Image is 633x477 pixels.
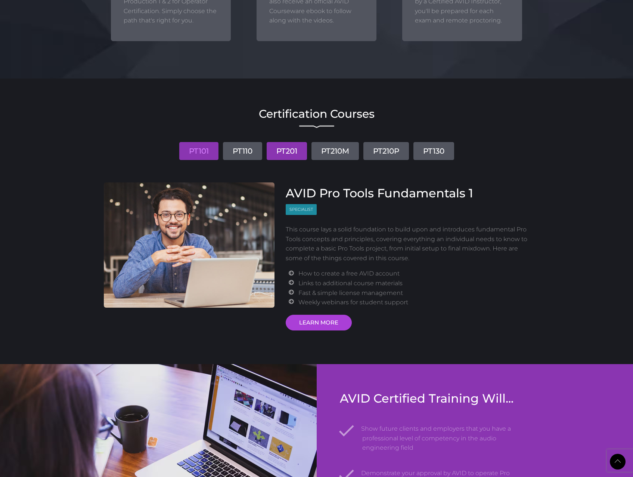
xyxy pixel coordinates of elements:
[104,108,530,120] h2: Certification Courses
[267,142,307,160] a: PT201
[299,125,334,128] img: decorative line
[286,204,317,215] span: Specialist
[413,142,454,160] a: PT130
[298,269,529,278] li: How to create a free AVID account
[104,182,275,308] img: AVID Pro Tools Fundamentals 1 Course
[286,186,530,200] h3: AVID Pro Tools Fundamentals 1
[340,391,517,406] h3: AVID Certified Training Will...
[223,142,262,160] a: PT110
[610,454,626,470] a: Back to Top
[363,142,409,160] a: PT210P
[298,278,529,288] li: Links to additional course materials
[362,418,517,453] li: Show future clients and employers that you have a professional level of competency in the audio e...
[179,142,218,160] a: PT101
[311,142,359,160] a: PT210M
[286,315,352,330] a: LEARN MORE
[298,298,529,307] li: Weekly webinars for student support
[298,288,529,298] li: Fast & simple license management
[286,225,530,263] p: This course lays a solid foundation to build upon and introduces fundamental Pro Tools concepts a...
